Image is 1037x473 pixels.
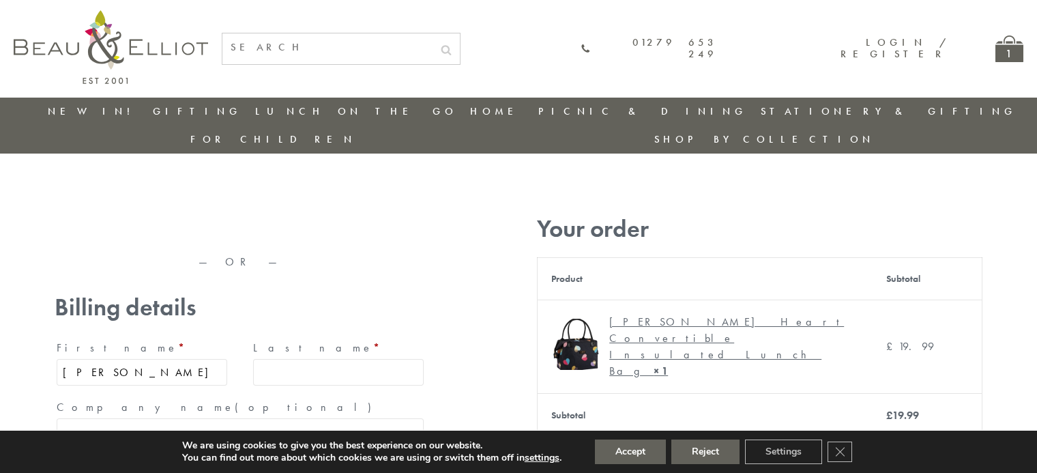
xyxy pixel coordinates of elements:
p: — OR — [55,256,426,268]
a: Emily convertible lunch bag [PERSON_NAME] Heart Convertible Insulated Lunch Bag× 1 [551,314,859,379]
a: Shop by collection [654,132,875,146]
a: 01279 653 249 [581,37,717,61]
a: Home [470,104,525,118]
th: Subtotal [873,257,982,300]
p: We are using cookies to give you the best experience on our website. [182,440,561,452]
strong: × 1 [654,364,668,378]
a: Stationery & Gifting [761,104,1017,118]
button: Reject [671,440,740,464]
label: Company name [57,397,424,418]
button: Accept [595,440,666,464]
img: Emily convertible lunch bag [551,319,602,370]
input: SEARCH [222,33,433,61]
th: Subtotal [538,393,873,438]
button: settings [525,452,559,464]
a: New in! [48,104,139,118]
a: 1 [995,35,1023,62]
label: Last name [253,337,424,359]
span: £ [886,339,899,354]
button: Settings [745,440,822,464]
bdi: 19.99 [886,408,919,422]
span: (optional) [235,400,379,414]
span: £ [886,408,892,422]
button: Close GDPR Cookie Banner [828,442,852,462]
p: You can find out more about which cookies we are using or switch them off in . [182,452,561,464]
a: Gifting [153,104,242,118]
h3: Your order [537,215,982,243]
a: Lunch On The Go [255,104,457,118]
img: logo [14,10,208,84]
label: First name [57,337,227,359]
div: [PERSON_NAME] Heart Convertible Insulated Lunch Bag [609,314,849,379]
a: Login / Register [841,35,948,61]
a: For Children [190,132,356,146]
a: Picnic & Dining [538,104,747,118]
th: Product [538,257,873,300]
bdi: 19.99 [886,339,934,354]
h3: Billing details [55,293,426,321]
iframe: Secure express checkout frame [52,210,428,242]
